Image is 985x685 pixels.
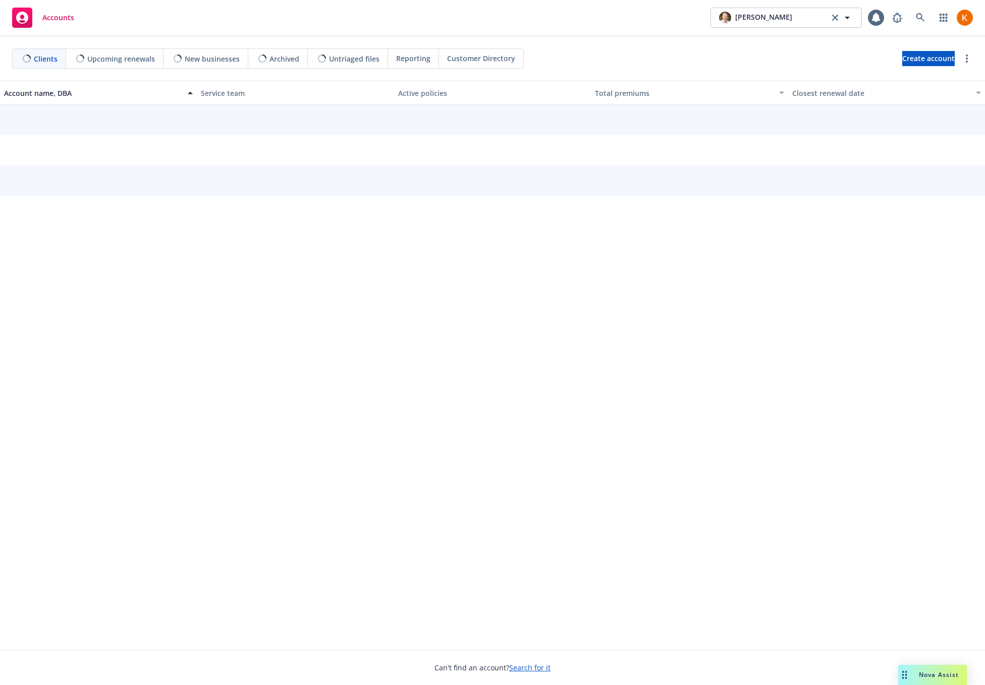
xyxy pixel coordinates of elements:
span: Untriaged files [329,54,379,64]
a: Switch app [934,8,954,28]
a: Search [910,8,931,28]
a: Report a Bug [887,8,907,28]
img: photo [957,10,973,26]
span: Clients [34,54,58,64]
div: Account name, DBA [4,88,182,98]
button: Service team [197,81,394,105]
span: Reporting [396,53,430,64]
button: Closest renewal date [788,81,985,105]
button: Active policies [394,81,591,105]
div: Active policies [398,88,587,98]
span: Nova Assist [919,670,959,679]
span: Can't find an account? [434,662,551,673]
a: more [961,52,973,65]
span: [PERSON_NAME] [735,12,792,24]
span: Archived [269,54,299,64]
div: Service team [201,88,390,98]
a: Search for it [509,663,551,672]
span: Create account [902,49,955,68]
span: Upcoming renewals [87,54,155,64]
div: Drag to move [898,665,911,685]
span: Customer Directory [447,53,515,64]
a: Create account [902,51,955,66]
div: Closest renewal date [792,88,970,98]
span: New businesses [185,54,240,64]
a: Accounts [8,4,78,32]
div: Total premiums [595,88,773,98]
button: photo[PERSON_NAME]clear selection [710,8,862,28]
button: Total premiums [591,81,788,105]
a: clear selection [829,12,841,24]
span: Accounts [42,14,74,22]
button: Nova Assist [898,665,967,685]
img: photo [719,12,731,24]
